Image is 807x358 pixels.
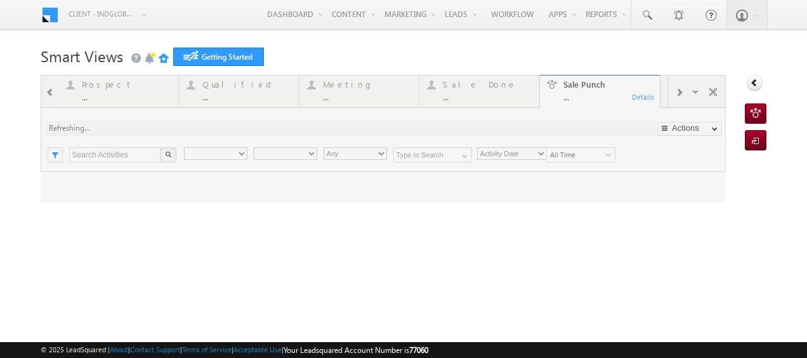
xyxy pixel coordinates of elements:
[284,345,428,355] span: Your Leadsquared Account Number is
[130,345,180,354] a: Contact Support
[69,8,135,20] span: Client - indglobal1 (77060)
[41,344,428,356] span: © 2025 LeadSquared | | | | |
[173,48,264,66] a: Getting Started
[41,46,123,66] span: Smart Views
[233,345,282,354] a: Acceptable Use
[409,345,428,355] span: 77060
[110,345,128,354] a: About
[182,345,232,354] a: Terms of Service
